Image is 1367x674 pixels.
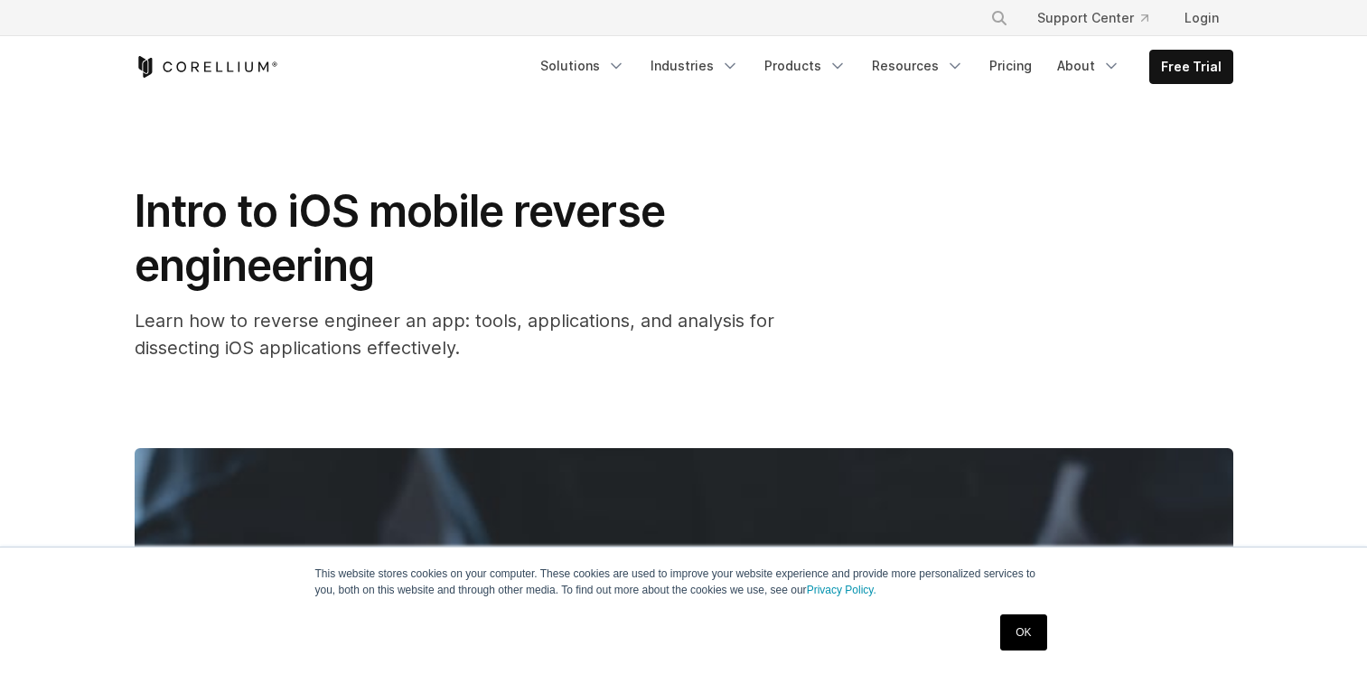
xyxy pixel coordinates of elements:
[135,56,278,78] a: Corellium Home
[1150,51,1232,83] a: Free Trial
[1046,50,1131,82] a: About
[969,2,1233,34] div: Navigation Menu
[135,310,774,359] span: Learn how to reverse engineer an app: tools, applications, and analysis for dissecting iOS applic...
[861,50,975,82] a: Resources
[529,50,1233,84] div: Navigation Menu
[135,184,665,292] span: Intro to iOS mobile reverse engineering
[978,50,1043,82] a: Pricing
[983,2,1016,34] button: Search
[1170,2,1233,34] a: Login
[529,50,636,82] a: Solutions
[315,566,1053,598] p: This website stores cookies on your computer. These cookies are used to improve your website expe...
[1000,614,1046,651] a: OK
[1023,2,1163,34] a: Support Center
[640,50,750,82] a: Industries
[754,50,857,82] a: Products
[807,584,876,596] a: Privacy Policy.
